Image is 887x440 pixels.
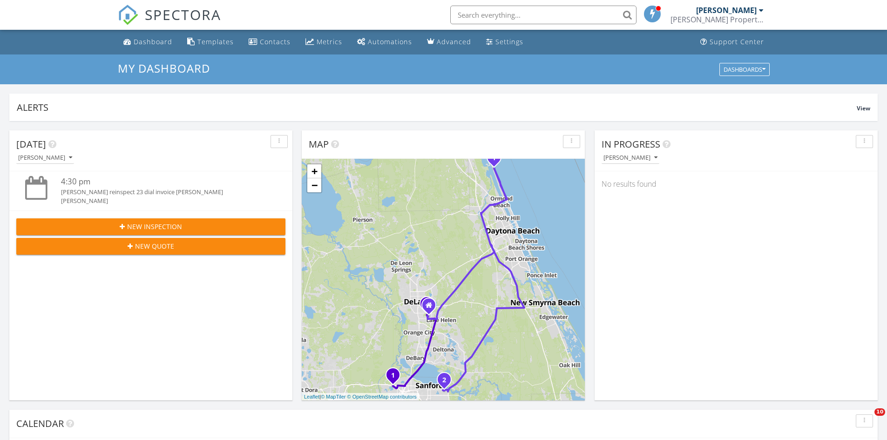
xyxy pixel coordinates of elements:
div: Settings [495,37,523,46]
div: No results found [595,171,878,196]
div: 3100 Ocean Shore Drive, Ormond Beach, FL 201, Ormond Beach, FL 32176 [494,157,500,163]
div: [PERSON_NAME] [61,196,263,205]
a: © MapTiler [321,394,346,399]
span: SPECTORA [145,5,221,24]
a: SPECTORA [118,13,221,32]
button: Dashboards [719,63,770,76]
span: New Inspection [127,222,182,231]
a: Settings [482,34,527,51]
div: 6894 Hidden Glade Pl, Sanford, FL 32771 [393,375,399,380]
div: [PERSON_NAME] [18,155,72,161]
div: Alerts [17,101,857,114]
iframe: Intercom live chat [855,408,878,431]
button: New Quote [16,238,285,255]
div: Support Center [710,37,764,46]
a: Automations (Basic) [353,34,416,51]
div: [PERSON_NAME] [603,155,657,161]
i: 1 [391,372,395,379]
div: 339 Orchard Hill St, Deland FL 32724 [429,305,434,311]
div: 4:30 pm [61,176,263,188]
div: Templates [197,37,234,46]
div: Bowman Property Inspections [670,15,764,24]
span: My Dashboard [118,61,210,76]
span: 10 [874,408,885,416]
i: 2 [442,377,446,384]
i: 1 [492,155,496,162]
div: Metrics [317,37,342,46]
a: Metrics [302,34,346,51]
a: Dashboard [120,34,176,51]
a: Leaflet [304,394,319,399]
a: Contacts [245,34,294,51]
button: New Inspection [16,218,285,235]
a: © OpenStreetMap contributors [347,394,417,399]
input: Search everything... [450,6,636,24]
span: Calendar [16,417,64,430]
span: View [857,104,870,112]
a: Advanced [423,34,475,51]
div: Automations [368,37,412,46]
div: [PERSON_NAME] [696,6,757,15]
span: New Quote [135,241,174,251]
a: Zoom out [307,178,321,192]
a: Zoom in [307,164,321,178]
div: Dashboards [724,66,765,73]
span: [DATE] [16,138,46,150]
div: Dashboard [134,37,172,46]
div: [PERSON_NAME] reinspect 23 dial invoice [PERSON_NAME] [61,188,263,196]
div: Advanced [437,37,471,46]
div: 1501 Hopedale Pl, Sanford, FL 32771 [444,379,450,385]
a: Support Center [697,34,768,51]
button: [PERSON_NAME] [602,152,659,164]
div: Contacts [260,37,291,46]
a: Templates [183,34,237,51]
span: In Progress [602,138,660,150]
span: Map [309,138,329,150]
div: | [302,393,419,401]
button: [PERSON_NAME] [16,152,74,164]
img: The Best Home Inspection Software - Spectora [118,5,138,25]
